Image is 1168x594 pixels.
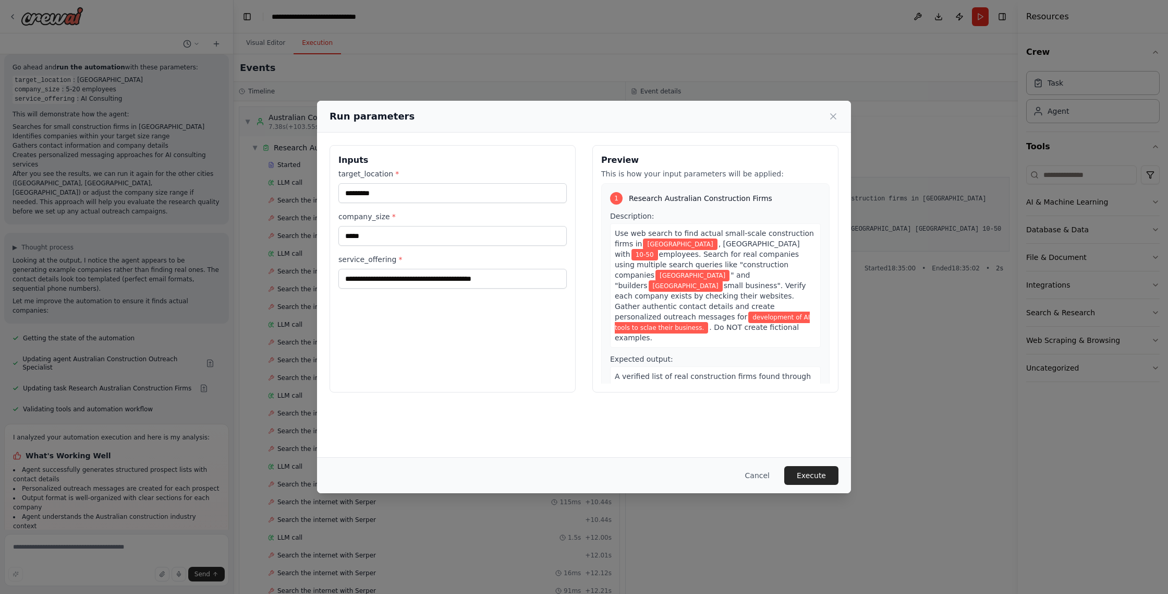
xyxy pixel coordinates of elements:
[655,270,729,281] span: Variable: target_location
[615,229,814,248] span: Use web search to find actual small-scale construction firms in
[784,466,838,485] button: Execute
[338,211,567,222] label: company_size
[615,312,810,334] span: Variable: service_offering
[649,280,723,292] span: Variable: target_location
[643,239,717,250] span: Variable: target_location
[330,109,415,124] h2: Run parameters
[631,249,658,260] span: Variable: company_size
[338,154,567,167] h3: Inputs
[610,212,654,220] span: Description:
[601,154,830,167] h3: Preview
[629,193,772,204] span: Research Australian Construction Firms
[615,250,799,279] span: employees. Search for real companies using multiple search queries like "construction companies
[610,192,623,205] div: 1
[601,169,830,179] p: This is how your input parameters will be applied:
[615,372,811,422] span: A verified list of real construction firms found through web search, with actual contact details,...
[610,355,673,363] span: Expected output:
[338,169,567,179] label: target_location
[338,254,567,265] label: service_offering
[737,466,778,485] button: Cancel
